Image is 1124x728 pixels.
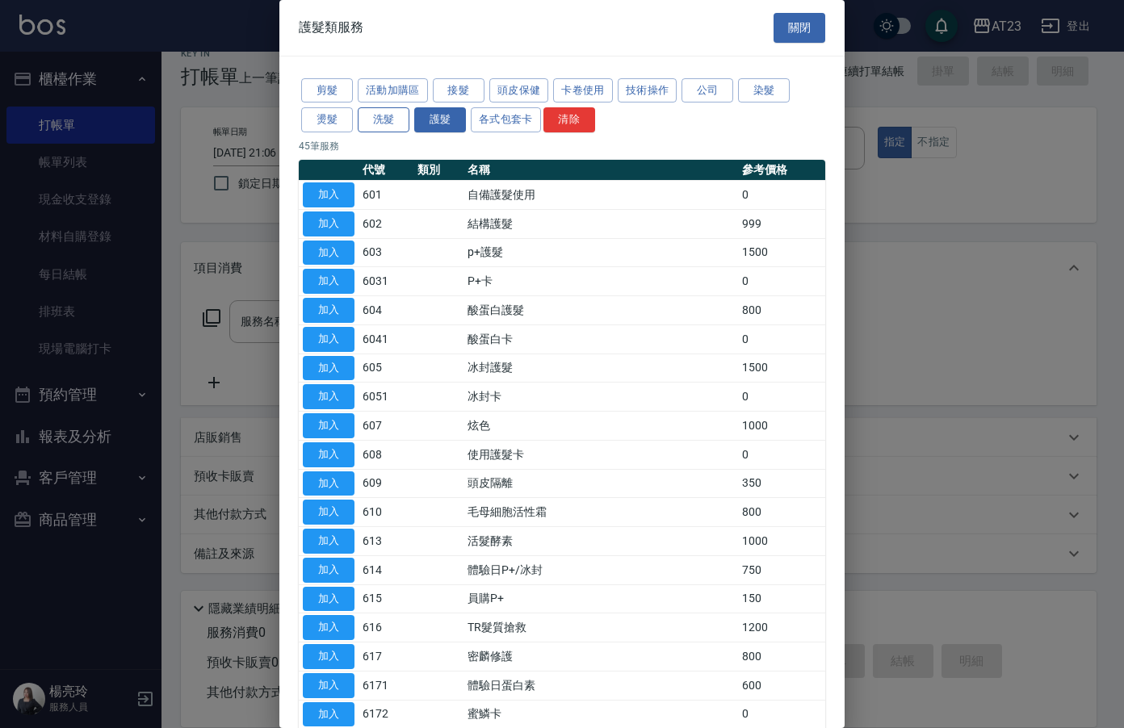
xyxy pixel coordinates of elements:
[359,527,413,556] td: 613
[738,671,825,700] td: 600
[303,529,354,554] button: 加入
[359,498,413,527] td: 610
[463,267,738,296] td: P+卡
[359,555,413,584] td: 614
[303,644,354,669] button: 加入
[359,412,413,441] td: 607
[463,440,738,469] td: 使用護髮卡
[463,613,738,642] td: TR髮質搶救
[738,469,825,498] td: 350
[738,267,825,296] td: 0
[489,78,549,103] button: 頭皮保健
[301,78,353,103] button: 剪髮
[303,673,354,698] button: 加入
[463,160,738,181] th: 名稱
[303,356,354,381] button: 加入
[303,298,354,323] button: 加入
[413,160,463,181] th: 類別
[738,296,825,325] td: 800
[463,584,738,613] td: 員購P+
[738,181,825,210] td: 0
[359,238,413,267] td: 603
[463,671,738,700] td: 體驗日蛋白素
[682,78,733,103] button: 公司
[359,469,413,498] td: 609
[463,555,738,584] td: 體驗日P+/冰封
[738,354,825,383] td: 1500
[463,296,738,325] td: 酸蛋白護髮
[738,555,825,584] td: 750
[359,383,413,412] td: 6051
[774,13,825,43] button: 關閉
[738,613,825,642] td: 1200
[303,211,354,236] button: 加入
[463,527,738,556] td: 活髮酵素
[303,182,354,207] button: 加入
[358,107,409,132] button: 洗髮
[738,238,825,267] td: 1500
[359,296,413,325] td: 604
[543,107,595,132] button: 清除
[359,324,413,354] td: 6041
[359,642,413,672] td: 617
[303,384,354,409] button: 加入
[471,107,541,132] button: 各式包套卡
[303,241,354,266] button: 加入
[359,209,413,238] td: 602
[303,413,354,438] button: 加入
[463,469,738,498] td: 頭皮隔離
[463,412,738,441] td: 炫色
[359,613,413,642] td: 616
[299,19,363,36] span: 護髮類服務
[299,139,825,153] p: 45 筆服務
[359,267,413,296] td: 6031
[359,671,413,700] td: 6171
[738,160,825,181] th: 參考價格
[303,269,354,294] button: 加入
[359,584,413,613] td: 615
[303,558,354,583] button: 加入
[738,78,790,103] button: 染髮
[463,498,738,527] td: 毛母細胞活性霜
[359,160,413,181] th: 代號
[303,500,354,525] button: 加入
[553,78,613,103] button: 卡卷使用
[358,78,428,103] button: 活動加購區
[433,78,484,103] button: 接髮
[463,642,738,672] td: 密麟修護
[738,383,825,412] td: 0
[738,527,825,556] td: 1000
[359,440,413,469] td: 608
[303,587,354,612] button: 加入
[303,471,354,496] button: 加入
[303,442,354,467] button: 加入
[738,324,825,354] td: 0
[359,181,413,210] td: 601
[463,238,738,267] td: p+護髮
[414,107,466,132] button: 護髮
[738,440,825,469] td: 0
[738,584,825,613] td: 150
[738,642,825,672] td: 800
[303,327,354,352] button: 加入
[463,383,738,412] td: 冰封卡
[618,78,677,103] button: 技術操作
[463,354,738,383] td: 冰封護髮
[359,354,413,383] td: 605
[303,615,354,640] button: 加入
[303,702,354,727] button: 加入
[738,209,825,238] td: 999
[463,181,738,210] td: 自備護髮使用
[301,107,353,132] button: 燙髮
[738,412,825,441] td: 1000
[738,498,825,527] td: 800
[463,324,738,354] td: 酸蛋白卡
[463,209,738,238] td: 結構護髮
